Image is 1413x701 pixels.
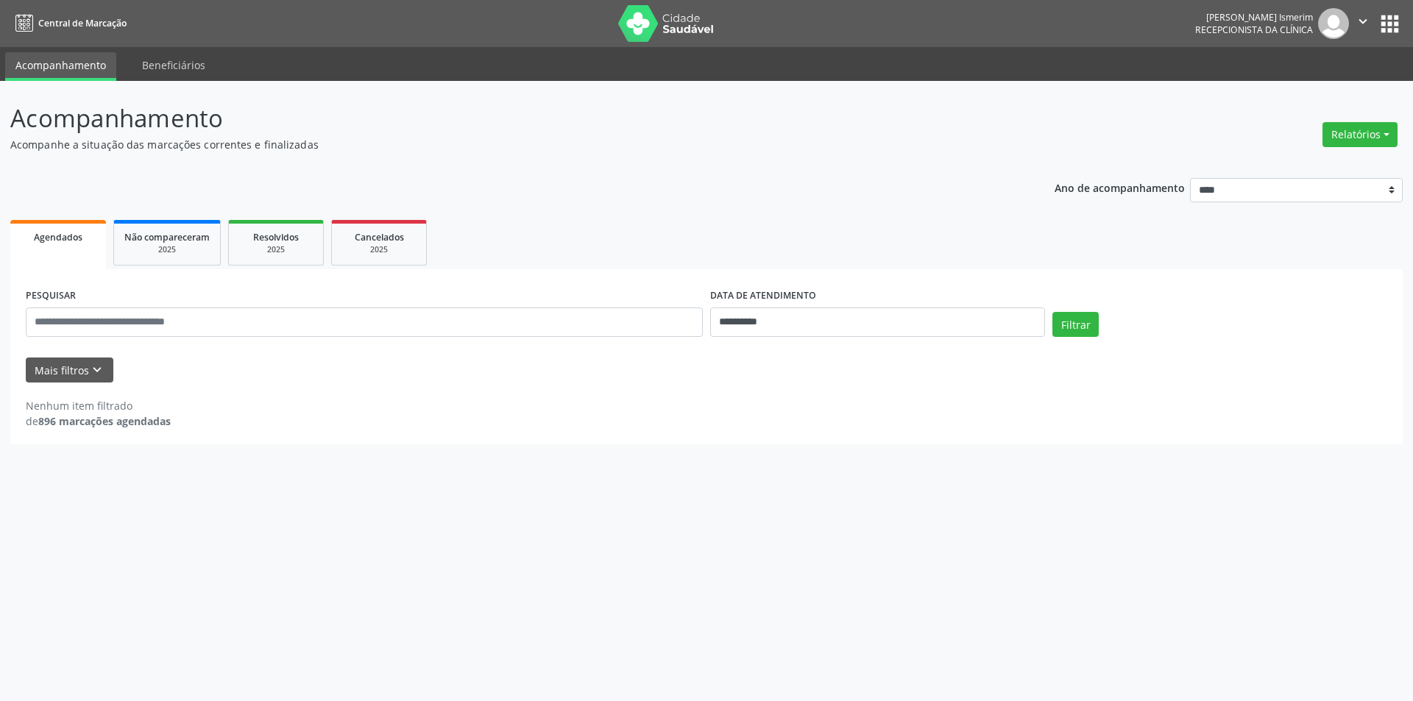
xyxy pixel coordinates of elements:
span: Cancelados [355,231,404,243]
button: Relatórios [1322,122,1398,147]
a: Acompanhamento [5,52,116,81]
button: apps [1377,11,1403,37]
div: Nenhum item filtrado [26,398,171,413]
button:  [1349,8,1377,39]
a: Beneficiários [132,52,216,78]
div: [PERSON_NAME] Ismerim [1195,11,1313,24]
span: Não compareceram [124,231,210,243]
img: img [1318,8,1349,39]
a: Central de Marcação [10,11,127,35]
div: 2025 [342,244,416,255]
strong: 896 marcações agendadas [38,414,171,428]
button: Filtrar [1052,312,1099,337]
i:  [1355,13,1371,29]
p: Acompanhe a situação das marcações correntes e finalizadas [10,137,985,152]
p: Acompanhamento [10,100,985,137]
button: Mais filtroskeyboard_arrow_down [26,357,113,383]
label: DATA DE ATENDIMENTO [710,285,816,307]
label: PESQUISAR [26,285,76,307]
div: de [26,413,171,429]
div: 2025 [239,244,313,255]
i: keyboard_arrow_down [89,362,105,378]
p: Ano de acompanhamento [1055,178,1185,196]
span: Resolvidos [253,231,299,243]
div: 2025 [124,244,210,255]
span: Central de Marcação [38,17,127,29]
span: Agendados [34,231,82,243]
span: Recepcionista da clínica [1195,24,1313,36]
